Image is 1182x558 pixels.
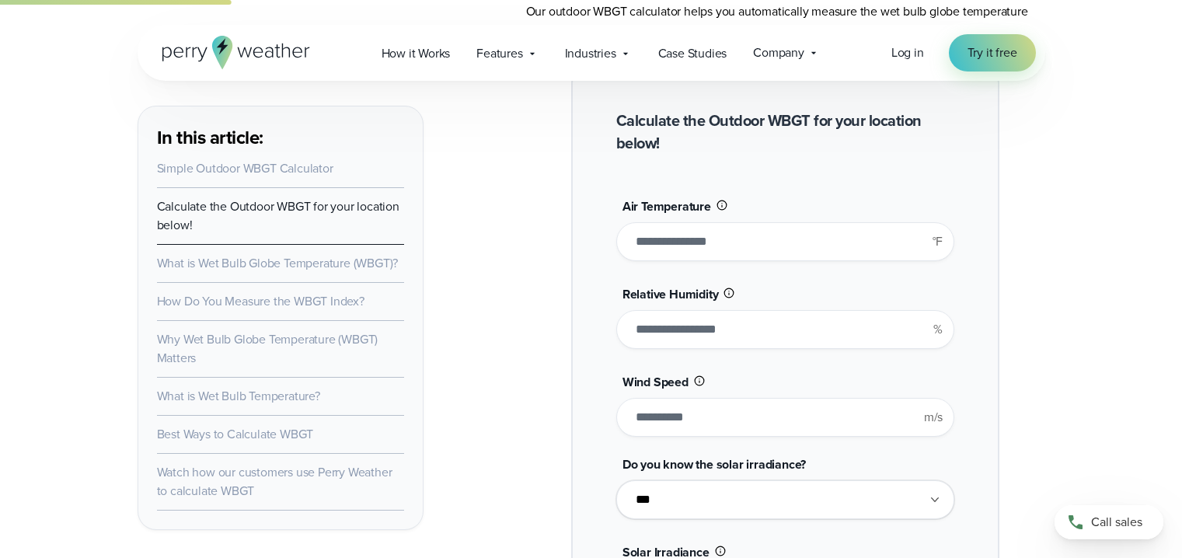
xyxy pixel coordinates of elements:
[382,44,451,63] span: How it Works
[368,37,464,69] a: How it Works
[1091,513,1142,532] span: Call sales
[753,44,804,62] span: Company
[157,125,404,150] h3: In this article:
[157,330,378,367] a: Why Wet Bulb Globe Temperature (WBGT) Matters
[565,44,616,63] span: Industries
[157,425,314,443] a: Best Ways to Calculate WBGT
[157,463,392,500] a: Watch how our customers use Perry Weather to calculate WBGT
[1055,505,1163,539] a: Call sales
[645,37,741,69] a: Case Studies
[622,373,689,391] span: Wind Speed
[968,44,1017,62] span: Try it free
[891,44,924,61] span: Log in
[949,34,1036,71] a: Try it free
[157,159,333,177] a: Simple Outdoor WBGT Calculator
[157,292,364,310] a: How Do You Measure the WBGT Index?
[526,2,1045,40] p: Our outdoor WBGT calculator helps you automatically measure the wet bulb globe temperature quickl...
[622,455,806,473] span: Do you know the solar irradiance?
[622,197,711,215] span: Air Temperature
[157,197,399,234] a: Calculate the Outdoor WBGT for your location below!
[891,44,924,62] a: Log in
[616,110,954,155] h2: Calculate the Outdoor WBGT for your location below!
[476,44,522,63] span: Features
[157,387,320,405] a: What is Wet Bulb Temperature?
[622,285,719,303] span: Relative Humidity
[658,44,727,63] span: Case Studies
[157,254,399,272] a: What is Wet Bulb Globe Temperature (WBGT)?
